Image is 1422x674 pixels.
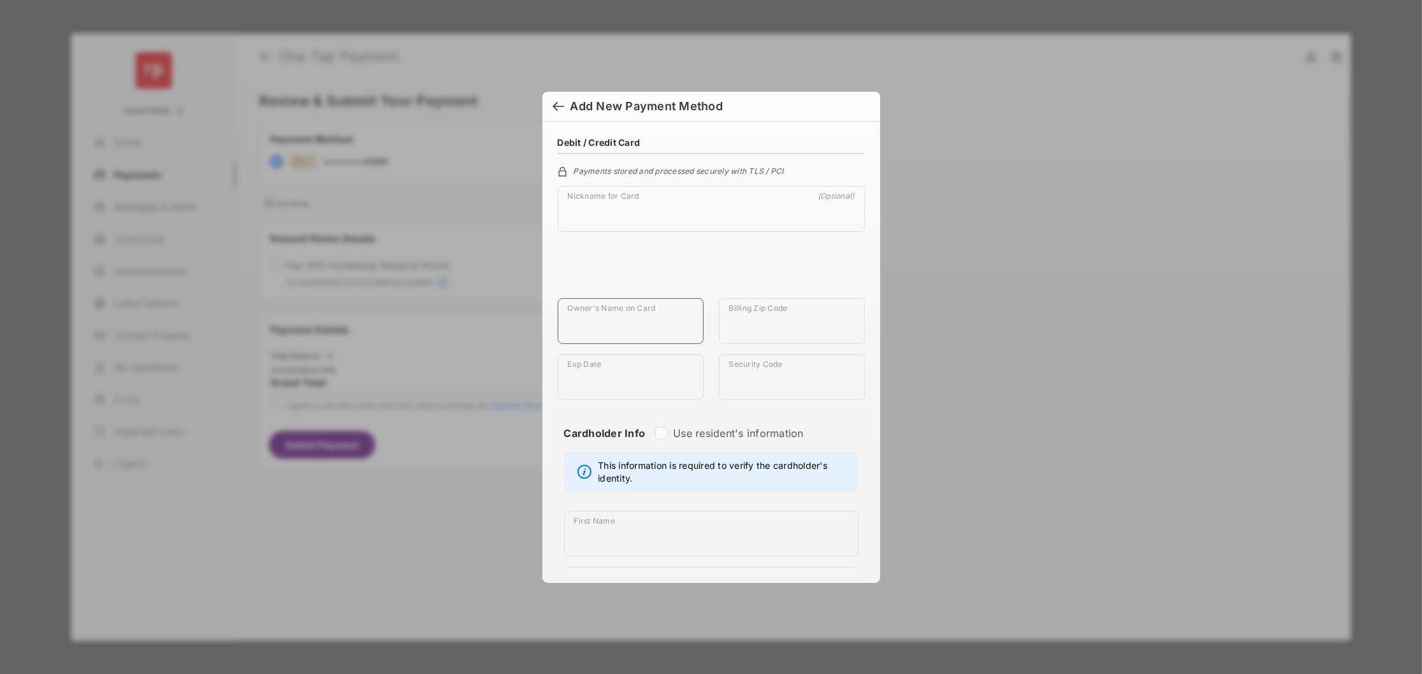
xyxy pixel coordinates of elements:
div: Add New Payment Method [570,99,723,113]
iframe: Credit card field [558,242,865,298]
label: Use resident's information [673,427,803,440]
span: This information is required to verify the cardholder's identity. [598,459,851,485]
div: Payments stored and processed securely with TLS / PCI [558,164,865,176]
h4: Debit / Credit Card [558,137,641,148]
strong: Cardholder Info [564,427,646,462]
